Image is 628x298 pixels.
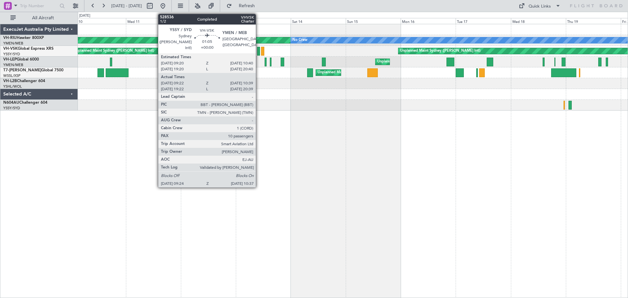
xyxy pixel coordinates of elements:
[529,3,551,10] div: Quick Links
[3,101,47,105] a: N604AUChallenger 604
[236,18,291,24] div: Fri 13
[3,68,63,72] a: T7-[PERSON_NAME]Global 7500
[3,106,20,111] a: YSSY/SYD
[71,18,126,24] div: Tue 10
[181,18,236,24] div: Thu 12
[318,68,431,78] div: Unplanned Maint [GEOGRAPHIC_DATA] ([GEOGRAPHIC_DATA] Intl)
[511,18,566,24] div: Wed 18
[3,101,19,105] span: N604AU
[400,46,480,56] div: Unplanned Maint Sydney ([PERSON_NAME] Intl)
[3,68,41,72] span: T7-[PERSON_NAME]
[3,58,17,61] span: VH-LEP
[233,4,261,8] span: Refresh
[401,18,456,24] div: Mon 16
[7,13,71,23] button: All Aircraft
[20,1,58,11] input: Trip Number
[3,36,17,40] span: VH-RIU
[111,3,142,9] span: [DATE] - [DATE]
[456,18,511,24] div: Tue 17
[223,1,263,11] button: Refresh
[126,18,181,24] div: Wed 11
[79,13,90,19] div: [DATE]
[17,16,69,20] span: All Aircraft
[292,35,307,45] div: No Crew
[566,18,621,24] div: Thu 19
[3,58,39,61] a: VH-LEPGlobal 6000
[515,1,564,11] button: Quick Links
[346,18,401,24] div: Sun 15
[3,47,18,51] span: VH-VSK
[3,84,22,89] a: YSHL/WOL
[3,47,54,51] a: VH-VSKGlobal Express XRS
[3,52,20,57] a: YSSY/SYD
[3,36,44,40] a: VH-RIUHawker 800XP
[3,79,45,83] a: VH-L2BChallenger 604
[3,41,23,46] a: YMEN/MEB
[291,18,346,24] div: Sat 14
[3,62,23,67] a: YMEN/MEB
[3,73,21,78] a: WSSL/XSP
[3,79,17,83] span: VH-L2B
[377,57,466,67] div: Unplanned Maint [US_STATE] ([GEOGRAPHIC_DATA])
[74,46,154,56] div: Unplanned Maint Sydney ([PERSON_NAME] Intl)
